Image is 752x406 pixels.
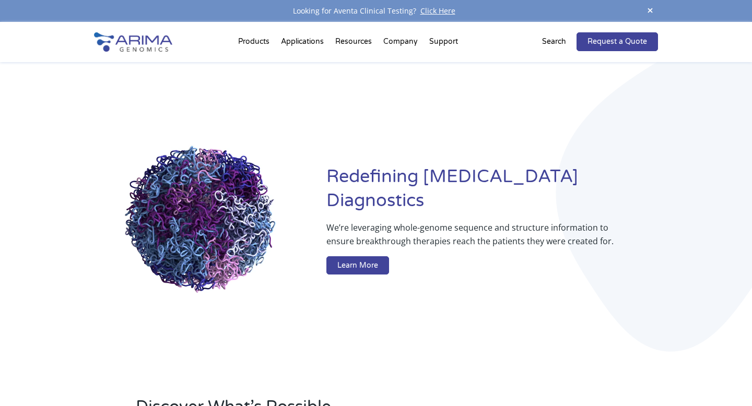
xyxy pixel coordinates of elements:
[326,256,389,275] a: Learn More
[326,165,658,221] h1: Redefining [MEDICAL_DATA] Diagnostics
[542,35,566,49] p: Search
[94,32,172,52] img: Arima-Genomics-logo
[577,32,658,51] a: Request a Quote
[326,221,616,256] p: We’re leveraging whole-genome sequence and structure information to ensure breakthrough therapies...
[94,4,658,18] div: Looking for Aventa Clinical Testing?
[416,6,460,16] a: Click Here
